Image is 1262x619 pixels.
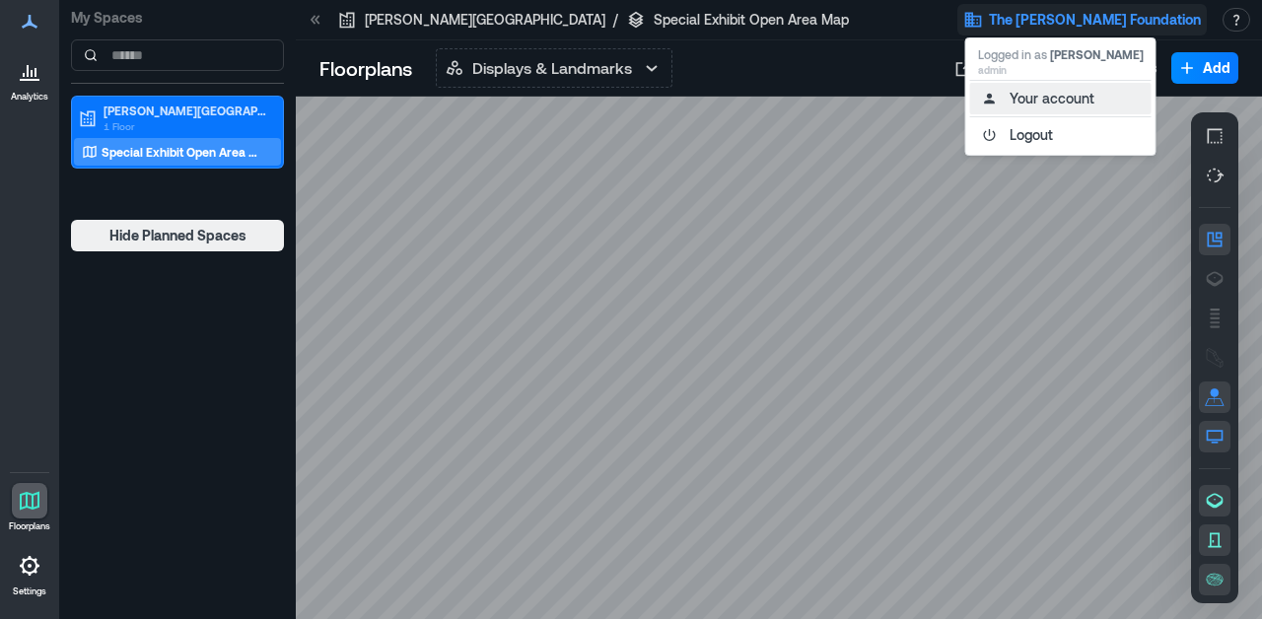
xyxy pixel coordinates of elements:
[613,10,618,30] p: /
[948,52,1023,84] button: Share
[957,4,1207,35] button: The [PERSON_NAME] Foundation
[472,56,632,80] p: Displays & Landmarks
[1171,52,1238,84] button: Add
[9,520,50,532] p: Floorplans
[71,8,284,28] p: My Spaces
[104,103,269,118] p: [PERSON_NAME][GEOGRAPHIC_DATA]
[654,10,849,30] p: Special Exhibit Open Area Map
[436,48,672,88] button: Displays & Landmarks
[978,46,1144,62] p: Logged in as
[11,91,48,103] p: Analytics
[104,118,269,134] p: 1 Floor
[71,220,284,251] button: Hide Planned Spaces
[978,62,1144,78] p: admin
[1050,47,1144,61] span: [PERSON_NAME]
[3,477,56,538] a: Floorplans
[13,585,46,597] p: Settings
[365,10,605,30] p: [PERSON_NAME][GEOGRAPHIC_DATA]
[6,542,53,603] a: Settings
[319,54,412,82] p: Floorplans
[109,226,246,245] span: Hide Planned Spaces
[102,144,265,160] p: Special Exhibit Open Area Map
[989,10,1201,30] span: The [PERSON_NAME] Foundation
[5,47,54,108] a: Analytics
